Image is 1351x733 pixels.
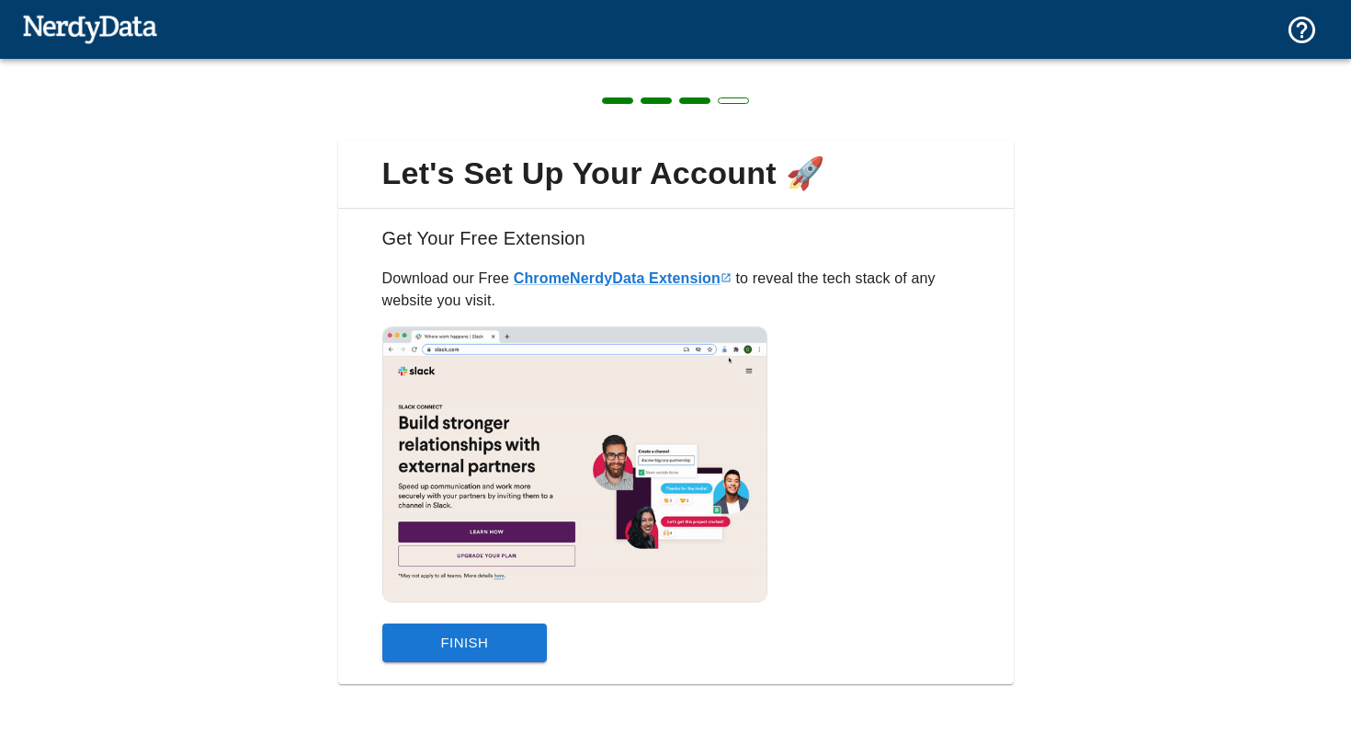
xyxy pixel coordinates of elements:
iframe: Drift Widget Chat Controller [1259,602,1329,672]
button: Finish [382,624,548,662]
h6: Get Your Free Extension [353,223,999,268]
span: Let's Set Up Your Account 🚀 [353,155,999,193]
a: ChromeNerdyData Extension [514,270,732,286]
img: NerdyData.com [22,10,157,47]
p: Download our Free to reveal the tech stack of any website you visit. [382,268,970,312]
button: Support and Documentation [1275,3,1329,57]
